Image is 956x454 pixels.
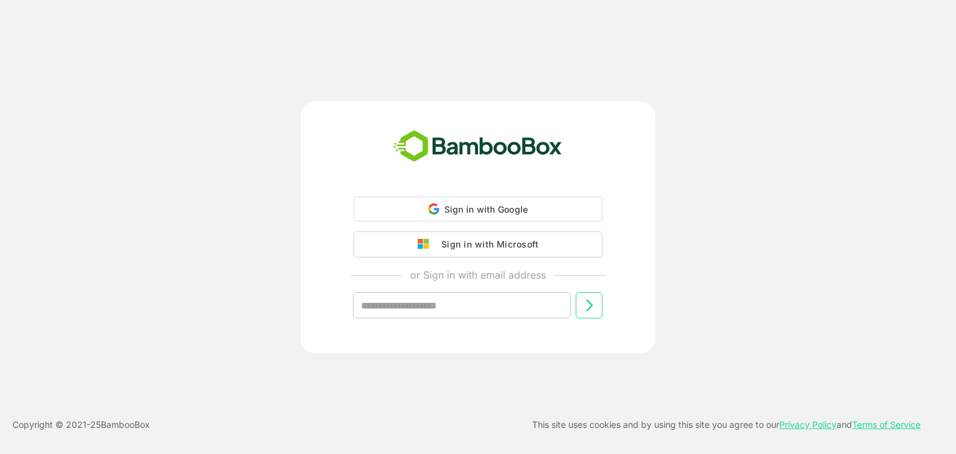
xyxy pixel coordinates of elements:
[444,204,528,215] span: Sign in with Google
[410,267,546,282] p: or Sign in with email address
[354,231,602,257] button: Sign in with Microsoft
[779,419,836,430] a: Privacy Policy
[12,417,150,432] p: Copyright © 2021- 25 BambooBox
[852,419,921,430] a: Terms of Service
[435,236,538,252] div: Sign in with Microsoft
[387,126,569,167] img: bamboobox
[532,417,921,432] p: This site uses cookies and by using this site you agree to our and
[418,239,435,250] img: google
[354,197,602,221] div: Sign in with Google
